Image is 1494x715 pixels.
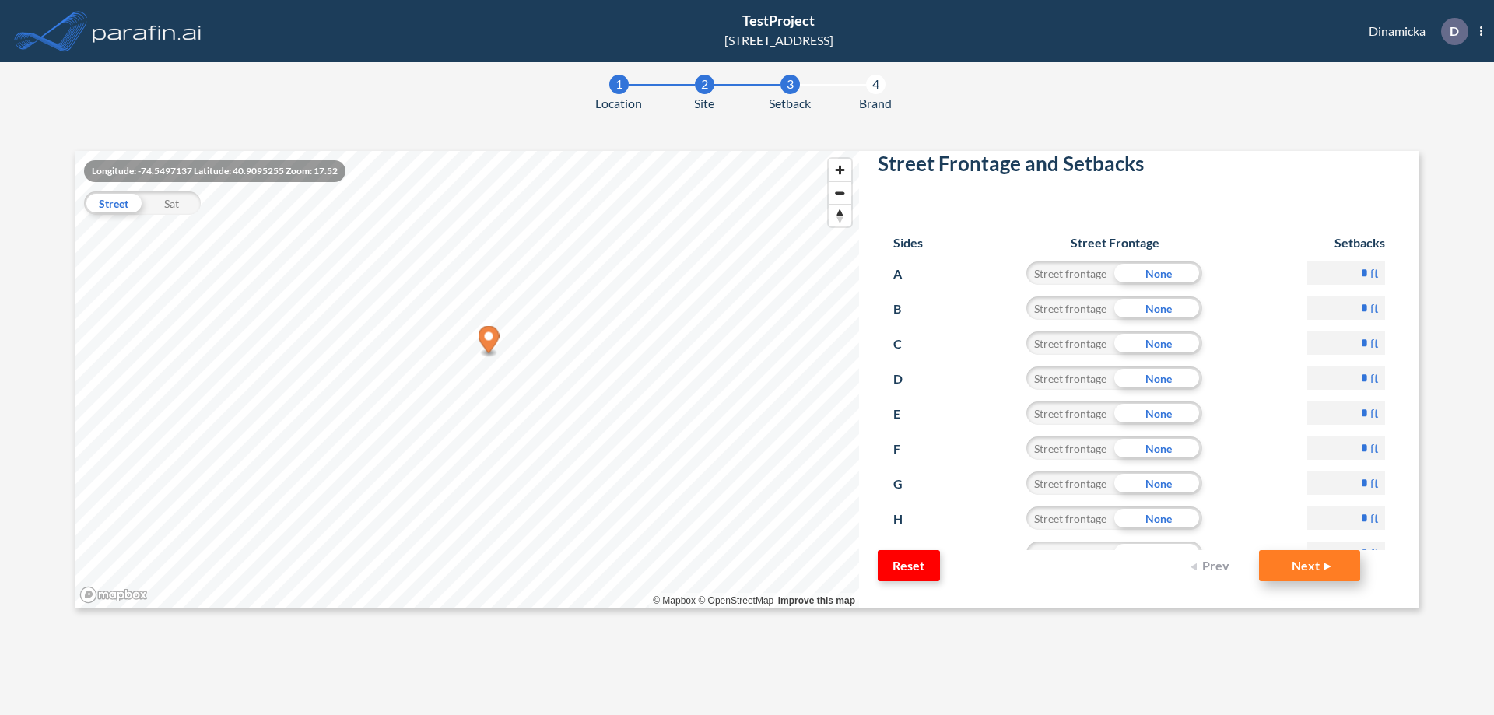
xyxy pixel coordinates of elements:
[829,205,851,226] span: Reset bearing to north
[1026,436,1114,460] div: Street frontage
[1114,436,1202,460] div: None
[1370,370,1379,386] label: ft
[769,94,811,113] span: Setback
[893,366,922,391] p: D
[1114,401,1202,425] div: None
[1026,542,1114,565] div: Street frontage
[1114,331,1202,355] div: None
[1370,405,1379,421] label: ft
[893,436,922,461] p: F
[695,75,714,94] div: 2
[742,12,815,29] span: TestProject
[893,331,922,356] p: C
[866,75,886,94] div: 4
[1370,335,1379,351] label: ft
[1370,265,1379,281] label: ft
[1026,296,1114,320] div: Street frontage
[1307,235,1385,250] h6: Setbacks
[1114,506,1202,530] div: None
[84,191,142,215] div: Street
[778,595,855,606] a: Improve this map
[595,94,642,113] span: Location
[1114,471,1202,495] div: None
[653,595,696,606] a: Mapbox
[878,152,1401,182] h2: Street Frontage and Setbacks
[893,401,922,426] p: E
[780,75,800,94] div: 3
[893,261,922,286] p: A
[893,506,922,531] p: H
[609,75,629,94] div: 1
[829,159,851,181] button: Zoom in
[698,595,773,606] a: OpenStreetMap
[1114,366,1202,390] div: None
[893,296,922,321] p: B
[1370,545,1379,561] label: ft
[893,471,922,496] p: G
[89,16,205,47] img: logo
[893,542,922,566] p: I
[142,191,201,215] div: Sat
[829,181,851,204] button: Zoom out
[479,326,500,358] div: Map marker
[694,94,714,113] span: Site
[1114,296,1202,320] div: None
[829,182,851,204] span: Zoom out
[1370,510,1379,526] label: ft
[1181,550,1243,581] button: Prev
[1259,550,1360,581] button: Next
[84,160,345,182] div: Longitude: -74.5497137 Latitude: 40.9095255 Zoom: 17.52
[1026,261,1114,285] div: Street frontage
[1026,401,1114,425] div: Street frontage
[1114,261,1202,285] div: None
[1026,331,1114,355] div: Street frontage
[79,586,148,604] a: Mapbox homepage
[724,31,833,50] div: [STREET_ADDRESS]
[878,550,940,581] button: Reset
[75,151,859,608] canvas: Map
[1026,471,1114,495] div: Street frontage
[1450,24,1459,38] p: D
[1026,366,1114,390] div: Street frontage
[1345,18,1482,45] div: Dinamicka
[1370,475,1379,491] label: ft
[893,235,923,250] h6: Sides
[1026,506,1114,530] div: Street frontage
[1114,542,1202,565] div: None
[829,204,851,226] button: Reset bearing to north
[1370,300,1379,316] label: ft
[1012,235,1218,250] h6: Street Frontage
[1370,440,1379,456] label: ft
[859,94,892,113] span: Brand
